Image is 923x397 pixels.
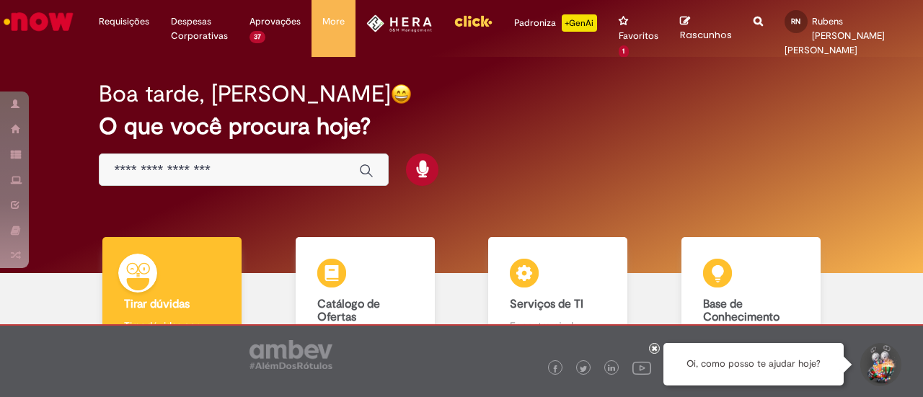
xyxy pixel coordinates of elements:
[510,297,583,311] b: Serviços de TI
[366,14,432,32] img: HeraLogo.png
[680,15,732,42] a: Rascunhos
[454,10,493,32] img: click_logo_yellow_360x200.png
[680,28,732,42] span: Rascunhos
[76,237,269,362] a: Tirar dúvidas Tirar dúvidas com Lupi Assist e Gen Ai
[580,365,587,373] img: logo_footer_twitter.png
[785,15,885,56] span: Rubens [PERSON_NAME] [PERSON_NAME]
[562,14,597,32] p: +GenAi
[619,29,658,43] span: Favoritos
[791,17,800,26] span: RN
[1,7,76,36] img: ServiceNow
[514,14,597,32] div: Padroniza
[663,343,844,385] div: Oi, como posso te ajudar hoje?
[249,340,332,369] img: logo_footer_ambev_rotulo_gray.png
[510,318,606,333] p: Encontre ajuda
[249,31,265,43] span: 37
[269,237,462,362] a: Catálogo de Ofertas Abra uma solicitação
[552,365,559,373] img: logo_footer_facebook.png
[171,14,228,43] span: Despesas Corporativas
[608,365,615,373] img: logo_footer_linkedin.png
[703,297,780,324] b: Base de Conhecimento
[124,318,220,347] p: Tirar dúvidas com Lupi Assist e Gen Ai
[99,14,149,29] span: Requisições
[99,114,823,139] h2: O que você procura hoje?
[249,14,301,29] span: Aprovações
[461,237,655,362] a: Serviços de TI Encontre ajuda
[391,84,412,104] img: happy-face.png
[632,358,651,377] img: logo_footer_youtube.png
[619,45,630,58] span: 1
[655,237,848,362] a: Base de Conhecimento Consulte e aprenda
[858,343,901,386] button: Iniciar Conversa de Suporte
[322,14,345,29] span: More
[99,81,391,107] h2: Boa tarde, [PERSON_NAME]
[317,297,380,324] b: Catálogo de Ofertas
[124,297,190,311] b: Tirar dúvidas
